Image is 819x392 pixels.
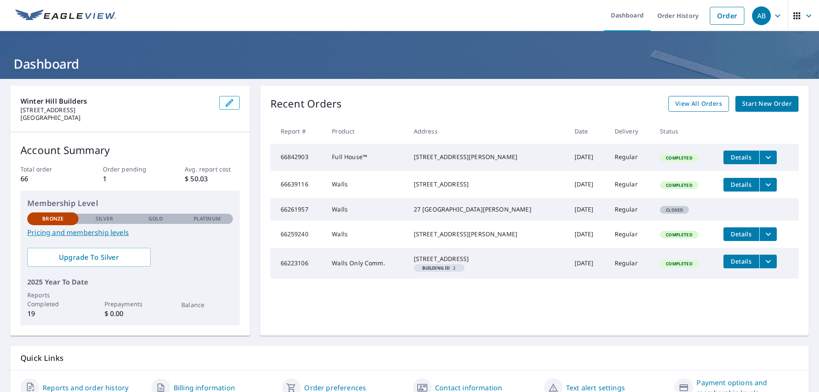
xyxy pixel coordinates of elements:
[414,255,561,263] div: [STREET_ADDRESS]
[414,230,561,238] div: [STREET_ADDRESS][PERSON_NAME]
[27,227,233,238] a: Pricing and membership levels
[422,266,450,270] em: Building ID
[759,178,777,192] button: filesDropdownBtn-66639116
[270,144,325,171] td: 66842903
[414,153,561,161] div: [STREET_ADDRESS][PERSON_NAME]
[675,99,722,109] span: View All Orders
[270,248,325,279] td: 66223106
[325,221,407,248] td: Walls
[148,215,163,223] p: Gold
[653,119,717,144] th: Status
[568,248,608,279] td: [DATE]
[568,221,608,248] td: [DATE]
[729,230,754,238] span: Details
[417,266,461,270] span: 2
[414,180,561,189] div: [STREET_ADDRESS]
[270,119,325,144] th: Report #
[729,257,754,265] span: Details
[27,197,233,209] p: Membership Level
[96,215,113,223] p: Silver
[20,165,75,174] p: Total order
[27,248,151,267] a: Upgrade To Silver
[20,353,799,363] p: Quick Links
[270,96,342,112] p: Recent Orders
[270,198,325,221] td: 66261957
[759,255,777,268] button: filesDropdownBtn-66223106
[608,248,653,279] td: Regular
[15,9,116,22] img: EV Logo
[568,119,608,144] th: Date
[103,165,157,174] p: Order pending
[194,215,221,223] p: Platinum
[20,174,75,184] p: 66
[661,207,688,213] span: Closed
[752,6,771,25] div: AB
[105,308,156,319] p: $ 0.00
[729,153,754,161] span: Details
[568,144,608,171] td: [DATE]
[20,114,212,122] p: [GEOGRAPHIC_DATA]
[103,174,157,184] p: 1
[325,248,407,279] td: Walls Only Comm.
[10,55,809,73] h1: Dashboard
[723,227,759,241] button: detailsBtn-66259240
[181,300,232,309] p: Balance
[105,299,156,308] p: Prepayments
[710,7,744,25] a: Order
[325,171,407,198] td: Walls
[668,96,729,112] a: View All Orders
[185,174,239,184] p: $ 50.03
[568,171,608,198] td: [DATE]
[608,198,653,221] td: Regular
[34,253,144,262] span: Upgrade To Silver
[735,96,799,112] a: Start New Order
[723,255,759,268] button: detailsBtn-66223106
[27,290,78,308] p: Reports Completed
[42,215,64,223] p: Bronze
[27,277,233,287] p: 2025 Year To Date
[759,227,777,241] button: filesDropdownBtn-66259240
[325,144,407,171] td: Full House™
[20,96,212,106] p: Winter Hill Builders
[185,165,239,174] p: Avg. report cost
[568,198,608,221] td: [DATE]
[759,151,777,164] button: filesDropdownBtn-66842903
[661,155,697,161] span: Completed
[608,144,653,171] td: Regular
[723,151,759,164] button: detailsBtn-66842903
[742,99,792,109] span: Start New Order
[661,232,697,238] span: Completed
[325,119,407,144] th: Product
[20,142,240,158] p: Account Summary
[270,221,325,248] td: 66259240
[661,182,697,188] span: Completed
[414,205,561,214] div: 27 [GEOGRAPHIC_DATA][PERSON_NAME]
[608,171,653,198] td: Regular
[325,198,407,221] td: Walls
[608,119,653,144] th: Delivery
[729,180,754,189] span: Details
[270,171,325,198] td: 66639116
[27,308,78,319] p: 19
[661,261,697,267] span: Completed
[20,106,212,114] p: [STREET_ADDRESS]
[723,178,759,192] button: detailsBtn-66639116
[608,221,653,248] td: Regular
[407,119,568,144] th: Address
